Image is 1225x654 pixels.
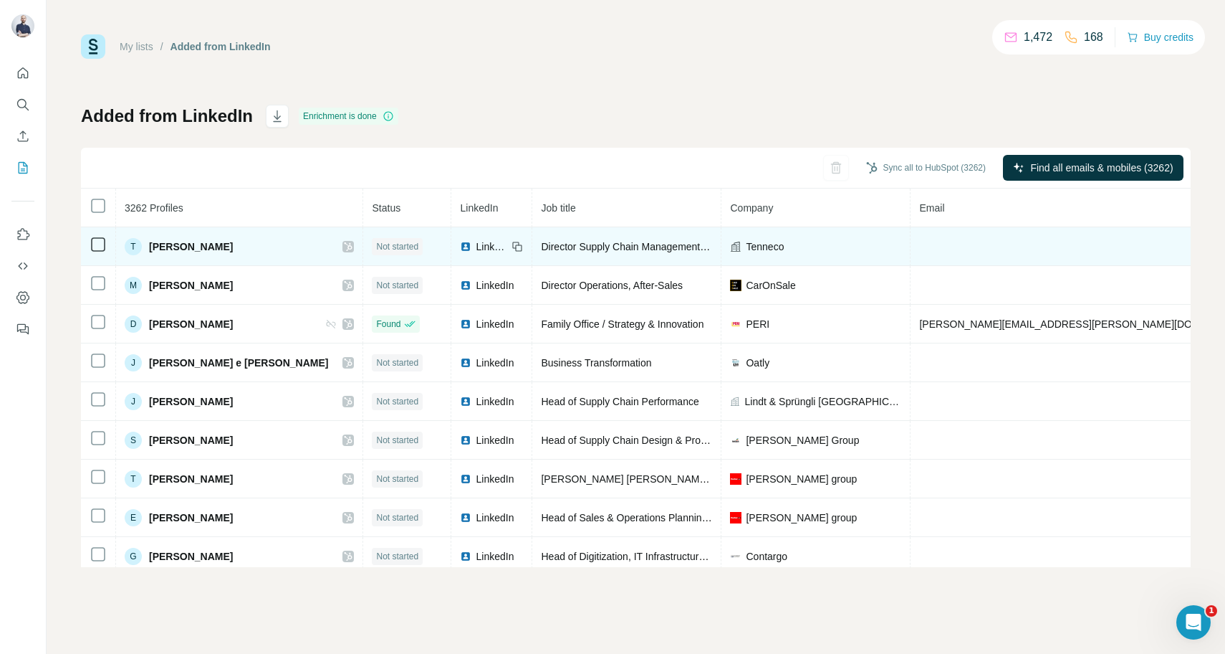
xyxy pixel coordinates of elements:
div: J [125,393,142,410]
button: Feedback [11,316,34,342]
img: LinkedIn logo [460,280,471,291]
img: LinkedIn logo [460,512,471,523]
span: Not started [376,356,418,369]
span: Director Supply Chain Management EMEA Clean Air [541,241,774,252]
img: company-logo [730,512,741,523]
span: [PERSON_NAME] [149,317,233,331]
span: [PERSON_NAME] group [746,511,857,525]
img: company-logo [730,551,741,562]
span: Head of Supply Chain Design & Projects [541,435,721,446]
img: company-logo [730,435,741,446]
img: Avatar [11,14,34,37]
img: company-logo [730,357,741,369]
span: Not started [376,550,418,563]
span: LinkedIn [460,202,498,214]
span: [PERSON_NAME] Group [746,433,859,447]
span: Oatly [746,356,769,370]
div: D [125,316,142,333]
span: Tenneco [746,240,784,254]
img: company-logo [730,318,741,330]
span: LinkedIn [476,278,514,293]
button: Search [11,92,34,118]
span: Find all emails & mobiles (3262) [1030,161,1173,175]
span: LinkedIn [476,511,514,525]
img: company-logo [730,473,741,485]
span: Head of Digitization, IT Infrastructure & Support @ Contargo Group [541,551,839,562]
div: Enrichment is done [299,108,398,125]
span: 3262 Profiles [125,202,183,214]
span: 1 [1206,605,1217,617]
span: Not started [376,473,418,485]
span: [PERSON_NAME] e [PERSON_NAME] [149,356,328,370]
span: [PERSON_NAME] [PERSON_NAME] / Head of Procurement [541,473,812,485]
span: [PERSON_NAME] [149,433,233,447]
div: T [125,470,142,488]
div: J [125,354,142,371]
span: [PERSON_NAME] [149,278,233,293]
span: [PERSON_NAME] [149,394,233,409]
div: Added from LinkedIn [170,39,271,54]
span: Not started [376,434,418,447]
span: LinkedIn [476,356,514,370]
div: G [125,548,142,565]
span: Business Transformation [541,357,651,369]
h1: Added from LinkedIn [81,105,253,128]
img: company-logo [730,280,741,291]
img: LinkedIn logo [460,318,471,330]
span: [PERSON_NAME] [149,240,233,254]
img: LinkedIn logo [460,435,471,446]
span: Family Office / Strategy & Innovation [541,318,703,330]
img: LinkedIn logo [460,396,471,407]
span: Head of Supply Chain Performance [541,396,698,407]
img: LinkedIn logo [460,241,471,252]
p: 168 [1084,29,1103,46]
span: Head of Sales & Operations Planning (S&OP) and SCM Strategy [541,512,829,523]
span: Job title [541,202,575,214]
span: LinkedIn [476,433,514,447]
img: LinkedIn logo [460,473,471,485]
span: Contargo [746,549,787,564]
a: My lists [120,41,153,52]
iframe: Intercom live chat [1176,605,1211,640]
span: LinkedIn [476,394,514,409]
button: Quick start [11,60,34,86]
li: / [160,39,163,54]
span: [PERSON_NAME] [149,511,233,525]
button: Buy credits [1127,27,1193,47]
div: E [125,509,142,526]
button: Use Surfe API [11,253,34,279]
span: LinkedIn [476,549,514,564]
span: Not started [376,240,418,253]
button: Use Surfe on LinkedIn [11,222,34,247]
span: Not started [376,511,418,524]
button: My lists [11,155,34,181]
div: T [125,238,142,255]
span: CarOnSale [746,278,795,293]
button: Find all emails & mobiles (3262) [1003,155,1183,181]
img: LinkedIn logo [460,551,471,562]
span: Director Operations, After-Sales [541,280,683,291]
span: Not started [376,279,418,292]
span: Lindt & Sprüngli [GEOGRAPHIC_DATA] [745,394,902,409]
span: [PERSON_NAME] [149,472,233,486]
span: [PERSON_NAME] group [746,472,857,486]
img: Surfe Logo [81,34,105,59]
img: LinkedIn logo [460,357,471,369]
p: 1,472 [1024,29,1052,46]
span: Found [376,318,400,331]
span: LinkedIn [476,317,514,331]
button: Dashboard [11,285,34,311]
span: [PERSON_NAME] [149,549,233,564]
span: PERI [746,317,769,331]
div: M [125,277,142,294]
span: Email [919,202,944,214]
button: Sync all to HubSpot (3262) [856,157,996,179]
div: S [125,432,142,449]
button: Enrich CSV [11,123,34,149]
span: Not started [376,395,418,408]
span: LinkedIn [476,472,514,486]
span: Company [730,202,773,214]
span: LinkedIn [476,240,507,254]
span: Status [372,202,400,214]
